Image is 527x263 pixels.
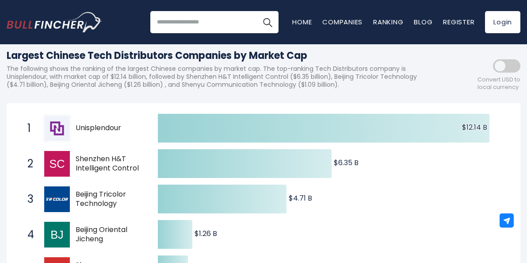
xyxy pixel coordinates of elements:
[256,11,279,33] button: Search
[414,17,432,27] a: Blog
[373,17,403,27] a: Ranking
[7,48,441,63] h1: Largest Chinese Tech Distributors Companies by Market Cap
[477,76,520,91] span: Convert USD to local currency
[485,11,520,33] a: Login
[23,121,32,136] span: 1
[443,17,474,27] a: Register
[7,12,102,32] img: Bullfincher logo
[76,190,142,209] span: Beijing Tricolor Technology
[23,156,32,171] span: 2
[23,192,32,207] span: 3
[462,122,487,132] text: $12.14 B
[44,222,70,248] img: Beijing Oriental Jicheng
[44,186,70,212] img: Beijing Tricolor Technology
[289,193,312,203] text: $4.71 B
[76,155,142,173] span: Shenzhen H&T Intelligent Control
[7,65,441,89] p: The following shows the ranking of the largest Chinese companies by market cap. The top-ranking T...
[76,124,142,133] span: Unisplendour
[195,228,217,239] text: $1.26 B
[322,17,363,27] a: Companies
[292,17,312,27] a: Home
[23,227,32,242] span: 4
[334,158,359,168] text: $6.35 B
[76,225,142,244] span: Beijing Oriental Jicheng
[7,12,102,32] a: Go to homepage
[44,151,70,177] img: Shenzhen H&T Intelligent Control
[44,116,70,141] img: Unisplendour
